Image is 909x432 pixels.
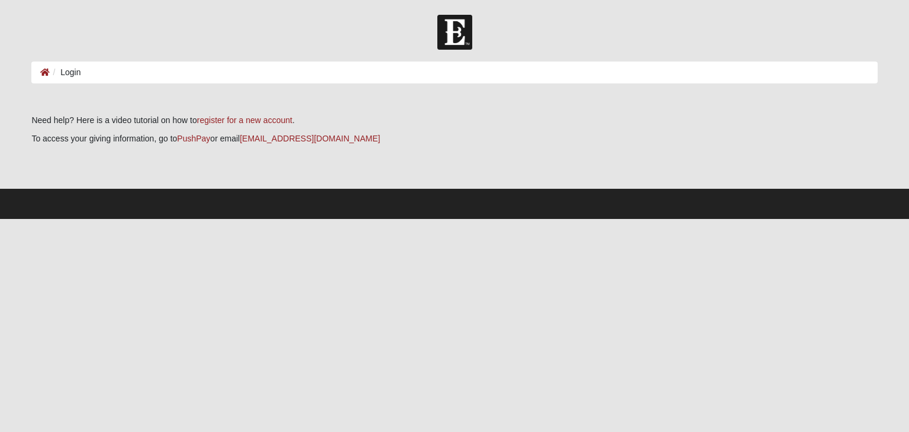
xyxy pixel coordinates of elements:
[177,134,210,143] a: PushPay
[31,133,877,145] p: To access your giving information, go to or email
[197,115,292,125] a: register for a new account
[31,114,877,127] p: Need help? Here is a video tutorial on how to .
[50,66,80,79] li: Login
[240,134,380,143] a: [EMAIL_ADDRESS][DOMAIN_NAME]
[437,15,472,50] img: Church of Eleven22 Logo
